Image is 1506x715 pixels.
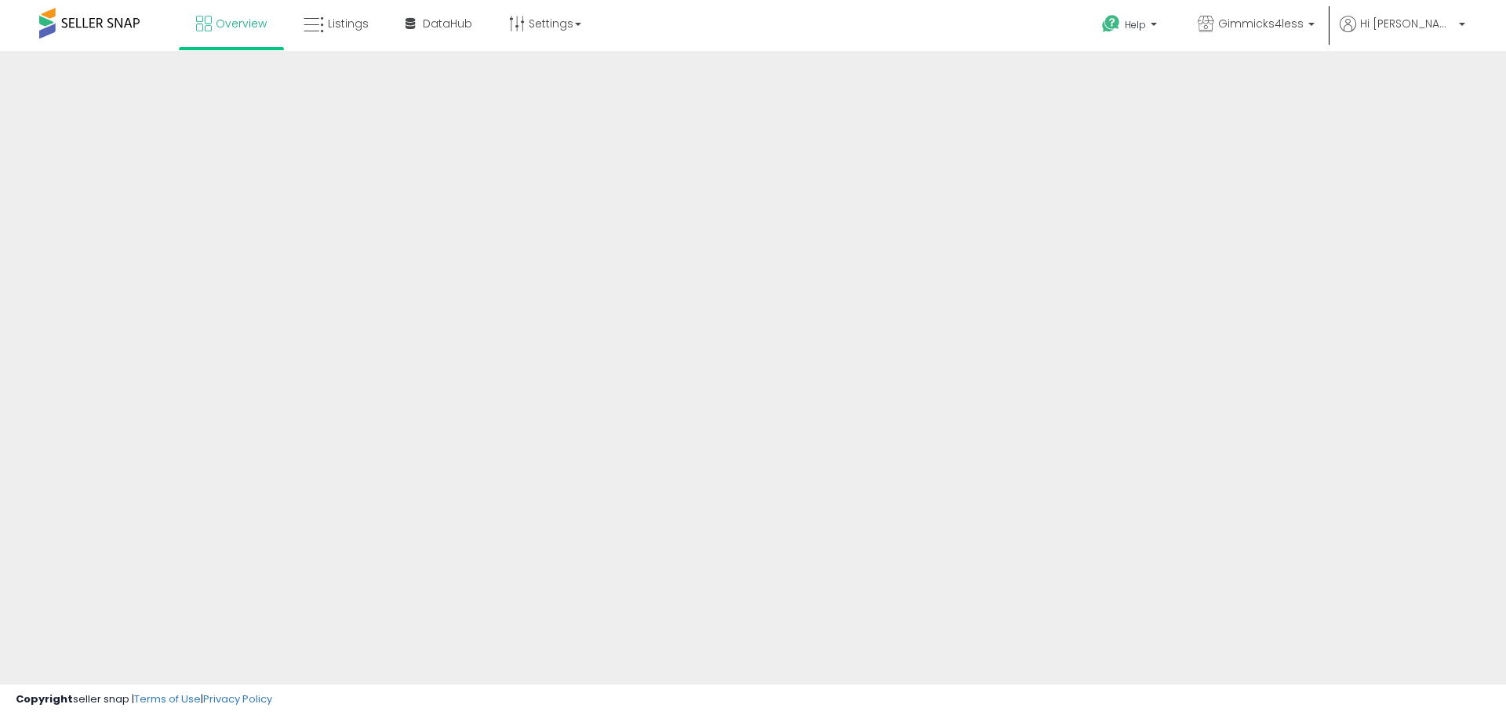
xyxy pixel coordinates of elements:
div: seller snap | | [16,692,272,707]
span: Gimmicks4less [1218,16,1304,31]
a: Privacy Policy [203,691,272,706]
span: Listings [328,16,369,31]
a: Help [1089,2,1173,51]
span: DataHub [423,16,472,31]
i: Get Help [1101,14,1121,34]
a: Terms of Use [134,691,201,706]
strong: Copyright [16,691,73,706]
a: Hi [PERSON_NAME] [1340,16,1465,51]
span: Overview [216,16,267,31]
span: Help [1125,18,1146,31]
span: Hi [PERSON_NAME] [1360,16,1454,31]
